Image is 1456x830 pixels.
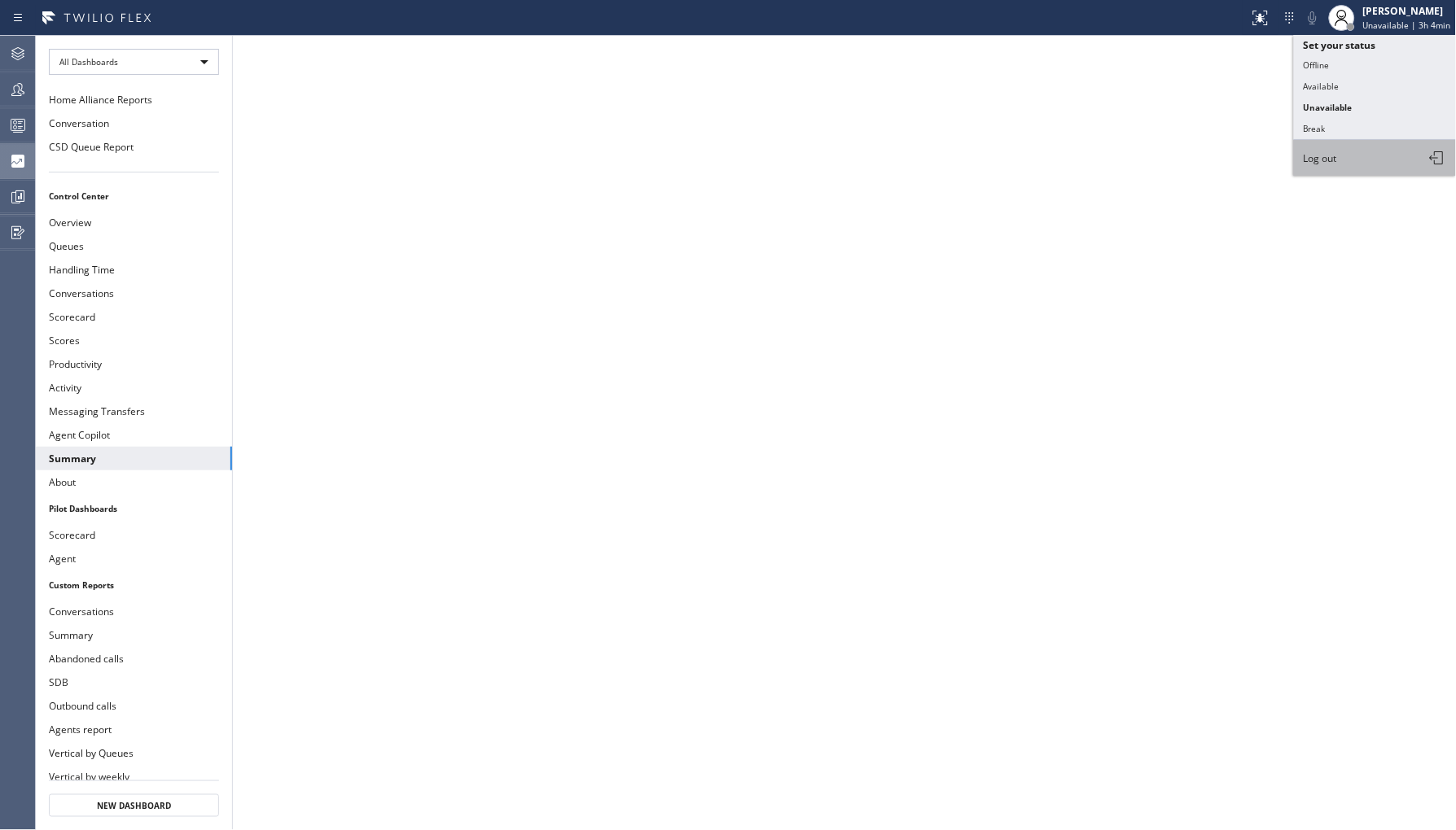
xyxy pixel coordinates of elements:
[36,88,232,111] button: Home Alliance Reports
[36,694,232,718] button: Outbound calls
[233,36,1456,830] iframe: dashboard_9f6bb337dffe
[36,258,232,282] button: Handling Time
[36,623,232,647] button: Summary
[36,211,232,234] button: Overview
[1301,7,1324,29] button: Mute
[36,329,232,352] button: Scores
[36,282,232,305] button: Conversations
[36,111,232,135] button: Conversation
[36,718,232,741] button: Agents report
[49,49,219,75] div: All Dashboards
[36,234,232,258] button: Queues
[36,305,232,329] button: Scorecard
[36,547,232,570] button: Agent
[36,498,232,519] li: Pilot Dashboards
[49,794,219,817] button: New Dashboard
[36,400,232,423] button: Messaging Transfers
[36,741,232,765] button: Vertical by Queues
[36,600,232,623] button: Conversations
[1363,4,1451,18] div: [PERSON_NAME]
[36,352,232,376] button: Productivity
[36,186,232,207] li: Control Center
[36,447,232,470] button: Summary
[36,647,232,671] button: Abandoned calls
[36,523,232,547] button: Scorecard
[36,423,232,447] button: Agent Copilot
[36,376,232,400] button: Activity
[36,671,232,694] button: SDB
[36,574,232,596] li: Custom Reports
[36,135,232,159] button: CSD Queue Report
[1363,20,1451,31] span: Unavailable | 3h 4min
[36,470,232,494] button: About
[36,765,232,788] button: Vertical by weekly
